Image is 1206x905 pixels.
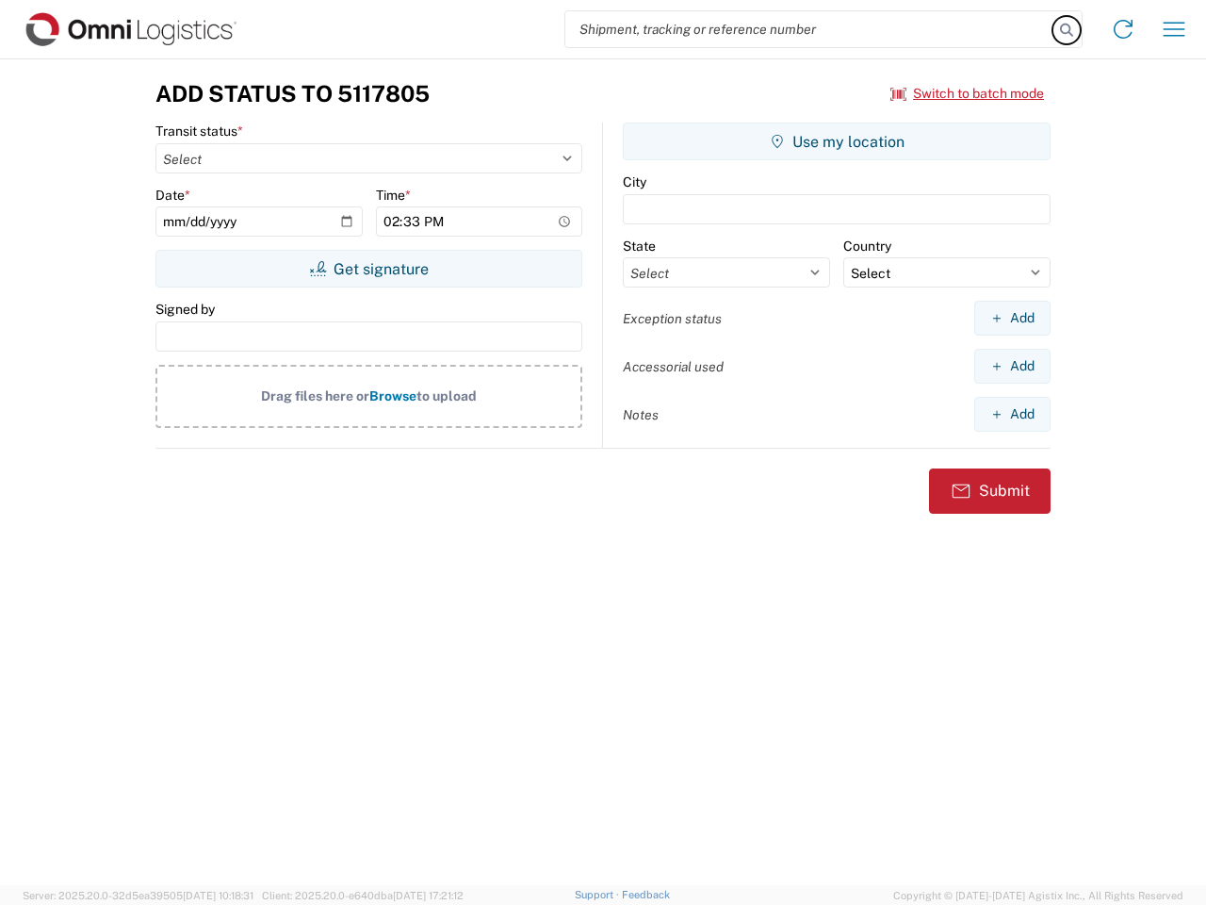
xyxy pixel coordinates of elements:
[974,349,1051,384] button: Add
[623,123,1051,160] button: Use my location
[376,187,411,204] label: Time
[261,388,369,403] span: Drag files here or
[565,11,1053,47] input: Shipment, tracking or reference number
[929,469,1051,514] button: Submit
[23,890,253,901] span: Server: 2025.20.0-32d5ea39505
[155,187,190,204] label: Date
[183,890,253,901] span: [DATE] 10:18:31
[369,388,416,403] span: Browse
[575,889,622,900] a: Support
[262,890,464,901] span: Client: 2025.20.0-e640dba
[893,887,1183,904] span: Copyright © [DATE]-[DATE] Agistix Inc., All Rights Reserved
[155,301,215,318] label: Signed by
[623,310,722,327] label: Exception status
[974,397,1051,432] button: Add
[623,358,724,375] label: Accessorial used
[155,250,582,288] button: Get signature
[890,78,1044,109] button: Switch to batch mode
[623,238,656,255] label: State
[155,123,243,140] label: Transit status
[416,388,477,403] span: to upload
[622,889,670,900] a: Feedback
[623,173,646,190] label: City
[843,238,891,255] label: Country
[974,301,1051,336] button: Add
[623,406,659,423] label: Notes
[393,890,464,901] span: [DATE] 17:21:12
[155,80,430,107] h3: Add Status to 5117805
